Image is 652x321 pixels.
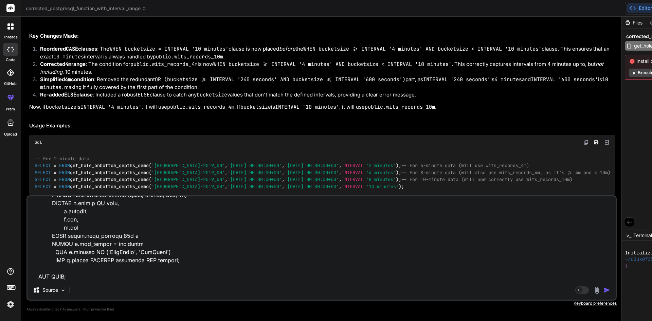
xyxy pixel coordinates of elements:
span: FROM [59,170,70,176]
p: Now, if is , it will use . If is , it will use . [29,103,615,111]
span: '10 minutes' [366,183,399,190]
strong: Simplified condition [40,76,94,83]
code: public.wits_records_10m [365,104,435,110]
h2: Key Changes Made: [29,32,615,40]
label: code [6,57,15,63]
code: public.wits_records_10m [153,53,223,60]
img: Pick Models [60,287,66,293]
code: 4m [65,76,71,83]
span: '[DATE] 00:00:00+00' [285,176,339,182]
span: INTERVAL [342,176,363,182]
span: '[DATE] 00:00:00+00' [285,183,339,190]
span: Terminal [633,232,652,239]
p: Always double-check its answers. Your in Bind [26,306,617,313]
li: : Included a robust clause to catch any values that don't match the defined intervals, providing ... [35,91,615,101]
span: INTERVAL [342,163,363,169]
span: '[DATE] 00:00:00+00' [228,163,282,169]
p: Keyboard preferences [26,301,617,306]
span: SELECT [35,170,51,176]
img: Open in Browser [604,139,610,145]
span: INTERVAL [342,170,363,176]
span: '4 minutes' [366,170,396,176]
em: not including [40,61,603,75]
span: -- For 10-minute data (will now correctly use wits_records_10m) [401,176,573,182]
li: : The clause is now placed the clause. This ensures that an exact interval is always handled by . [35,45,615,60]
code: 10 minutes [53,53,84,60]
label: prem [6,106,15,112]
h2: Usage Examples: [29,122,615,130]
span: '[DATE] 00:00:00+00' [228,183,282,190]
strong: Re-added clause [40,91,93,98]
code: WHEN bucketsize >= INTERVAL '4 minutes' AND bucketsize < INTERVAL '10 minutes' [303,46,542,52]
em: before [279,46,295,52]
span: INTERVAL [342,183,363,190]
span: FROM [59,176,70,182]
span: FROM [59,163,70,169]
img: attachment [593,286,601,294]
img: settings [5,299,16,310]
code: ELSE [64,91,76,98]
span: FROM [59,183,70,190]
code: bucketsize [46,104,76,110]
span: '[DATE] 00:00:00+00' [228,170,282,176]
code: 4 minutes [494,76,522,83]
code: 10 minutes [40,76,608,91]
span: corrected_postgresql_function_with_interval_range [26,5,147,12]
label: GitHub [4,81,17,87]
code: OR (bucketsize >= INTERVAL '240 seconds' AND bucketsize <= INTERVAL '600 seconds') [155,76,405,83]
span: Sql [35,140,42,145]
span: -- For 2-minute data [35,156,89,162]
span: -- For 4-minute data (will use wits_records_4m) [401,163,529,169]
code: public.wits_records_4m [167,104,234,110]
img: copy [583,140,589,145]
span: ❯ [625,263,628,269]
code: CASE [66,46,78,52]
code: bucketsize [197,91,227,98]
code: get_hole_onbottom_depths_demo( , , , ); get_hole_onbottom_depths_demo( , , , ); get_hole_onbottom... [35,155,611,190]
strong: Corrected range [40,61,86,67]
code: 4m [65,61,71,68]
code: WHEN bucketsize = INTERVAL '10 minutes' [109,46,229,52]
span: '[GEOGRAPHIC_DATA]-2019_OH' [151,183,225,190]
span: SELECT [35,176,51,182]
textarea: -- Loremi DoloRsitamEtcon adipi el seddoeiusm TEMP INCI (utlaboreet >= DOLOREMA '7 aliqua' ENI ad... [28,196,616,281]
label: Upload [4,131,17,137]
strong: Reordered clauses [40,46,97,52]
div: Files [622,19,647,26]
span: '[DATE] 00:00:00+00' [228,176,282,182]
code: INTERVAL '10 minutes' [275,104,339,110]
code: INTERVAL '600 seconds' [531,76,598,83]
li: : Removed the redundant part, as is and is , making it fully covered by the first part of the con... [35,76,615,91]
button: Save file [592,138,601,147]
label: threads [3,34,18,40]
code: INTERVAL '240 seconds' [423,76,490,83]
code: bucketsize [240,104,271,110]
span: '[GEOGRAPHIC_DATA]-2019_OH' [151,163,225,169]
li: : The condition for is now . This correctly captures intervals from 4 minutes up to, but , 10 min... [35,60,615,76]
code: public.wits_records_4m [130,61,198,68]
span: '[GEOGRAPHIC_DATA]-2019_OH' [151,176,225,182]
code: INTERVAL '4 minutes' [80,104,142,110]
span: '2 minutes' [366,163,396,169]
code: WHEN bucketsize >= INTERVAL '4 minutes' AND bucketsize < INTERVAL '10 minutes' [213,61,452,68]
span: -- For 8-minute data (will also use wits_records_4m, as it's >= 4m and < 10m) [401,170,611,176]
span: privacy [91,307,103,311]
span: '[DATE] 00:00:00+00' [285,170,339,176]
code: ELSE [138,91,150,98]
span: '[GEOGRAPHIC_DATA]-2019_OH' [151,170,225,176]
span: >_ [626,232,631,239]
span: SELECT [35,163,51,169]
span: '8 minutes' [366,176,396,182]
img: icon [603,287,610,293]
span: '[DATE] 00:00:00+00' [285,163,339,169]
p: Source [42,287,58,293]
span: SELECT [35,183,51,190]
